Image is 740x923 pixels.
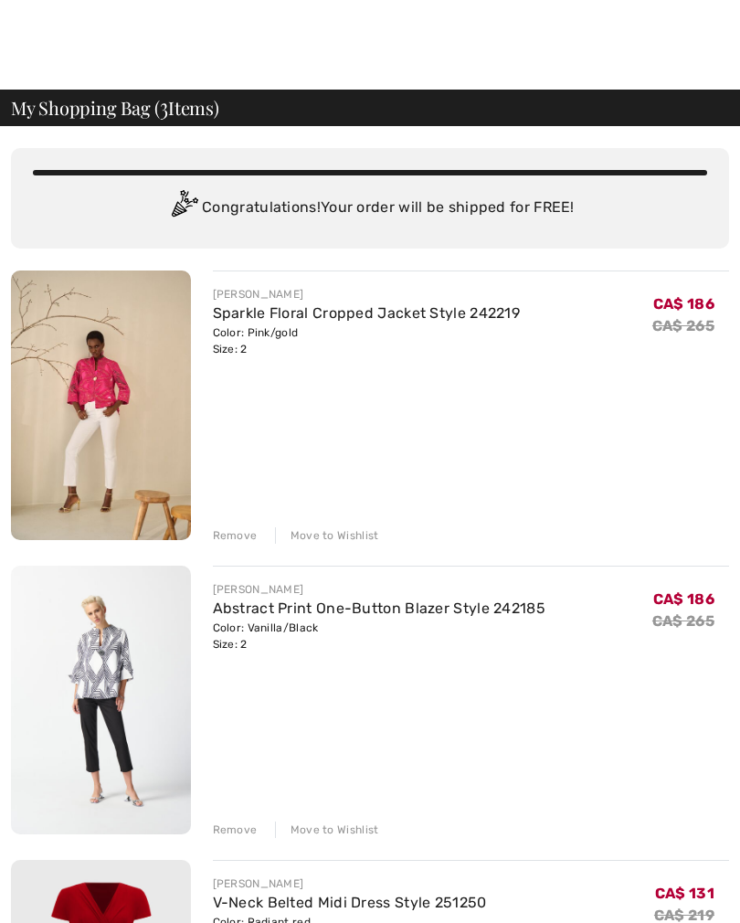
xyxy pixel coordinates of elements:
[652,317,714,334] s: CA$ 265
[213,875,487,892] div: [PERSON_NAME]
[165,190,202,227] img: Congratulation2.svg
[213,599,546,617] a: Abstract Print One-Button Blazer Style 242185
[213,286,521,302] div: [PERSON_NAME]
[213,304,521,322] a: Sparkle Floral Cropped Jacket Style 242219
[213,324,521,357] div: Color: Pink/gold Size: 2
[213,527,258,544] div: Remove
[213,620,546,652] div: Color: Vanilla/Black Size: 2
[11,99,219,117] span: My Shopping Bag ( Items)
[213,822,258,838] div: Remove
[653,590,714,608] span: CA$ 186
[652,612,714,630] s: CA$ 265
[655,885,714,902] span: CA$ 131
[213,894,487,911] a: V-Neck Belted Midi Dress Style 251250
[11,271,191,540] img: Sparkle Floral Cropped Jacket Style 242219
[653,295,714,313] span: CA$ 186
[160,94,168,118] span: 3
[275,527,379,544] div: Move to Wishlist
[33,190,707,227] div: Congratulations! Your order will be shipped for FREE!
[275,822,379,838] div: Move to Wishlist
[213,581,546,598] div: [PERSON_NAME]
[11,566,191,834] img: Abstract Print One-Button Blazer Style 242185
